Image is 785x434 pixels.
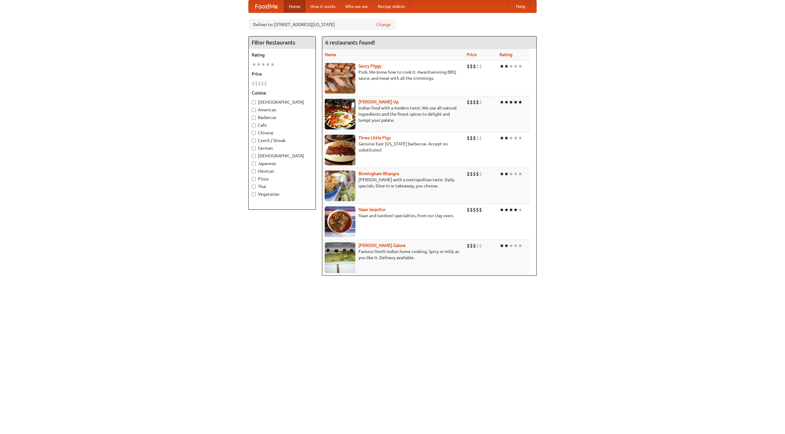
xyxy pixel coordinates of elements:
[252,162,256,166] input: Japanese
[509,63,513,70] li: ★
[252,80,255,87] li: $
[358,63,381,68] a: Saucy Piggy
[479,171,482,177] li: $
[500,52,512,57] a: Rating
[248,19,396,30] div: Deliver to: [STREET_ADDRESS][US_STATE]
[252,177,256,181] input: Pizza
[358,135,391,140] a: Three Little Pigs
[252,183,312,190] label: Thai
[252,131,256,135] input: Chinese
[358,171,399,176] a: Birmingham Bhangra
[252,52,312,58] h5: Rating
[252,139,256,143] input: Czech / Slovak
[470,135,473,141] li: $
[252,169,256,173] input: Mexican
[358,243,406,248] a: [PERSON_NAME] Galore
[479,63,482,70] li: $
[376,21,391,28] a: Change
[470,206,473,213] li: $
[255,80,258,87] li: $
[479,135,482,141] li: $
[252,116,256,120] input: Barbecue
[500,99,504,106] li: ★
[504,135,509,141] li: ★
[252,153,312,159] label: [DEMOGRAPHIC_DATA]
[513,206,518,213] li: ★
[513,135,518,141] li: ★
[504,63,509,70] li: ★
[509,171,513,177] li: ★
[252,90,312,96] h5: Cuisine
[518,206,523,213] li: ★
[252,160,312,167] label: Japanese
[358,207,386,212] a: Naan Sequitur
[473,171,476,177] li: $
[476,99,479,106] li: $
[325,63,355,94] img: saucy.jpg
[325,40,375,45] ng-pluralize: 6 restaurants found!
[325,213,462,219] p: Naan and tandoori specialties, from our clay oven.
[252,145,312,151] label: German
[325,69,462,81] p: Pork. We know how to cook it. Award-winning BBQ sauce, and meat with all the trimmings.
[473,242,476,249] li: $
[518,171,523,177] li: ★
[373,0,410,13] a: Recipe videos
[252,71,312,77] h5: Price
[325,248,462,261] p: Famous North Indian home cooking. Spicy or mild, as you like it. Delivery available.
[476,135,479,141] li: $
[470,242,473,249] li: $
[476,206,479,213] li: $
[252,176,312,182] label: Pizza
[479,242,482,249] li: $
[325,135,355,165] img: littlepigs.jpg
[513,171,518,177] li: ★
[479,206,482,213] li: $
[504,171,509,177] li: ★
[518,63,523,70] li: ★
[470,171,473,177] li: $
[518,99,523,106] li: ★
[325,105,462,123] p: Indian food with a modern twist. We use all-natural ingredients and the finest spices to delight ...
[479,99,482,106] li: $
[264,80,267,87] li: $
[504,99,509,106] li: ★
[252,107,312,113] label: American
[473,63,476,70] li: $
[476,171,479,177] li: $
[325,177,462,189] p: [PERSON_NAME] with a metropolitan twist. Daily specials. Dine-in or takeaway, you choose.
[509,206,513,213] li: ★
[467,135,470,141] li: $
[252,123,256,127] input: Cafe
[473,135,476,141] li: $
[500,206,504,213] li: ★
[467,206,470,213] li: $
[305,0,340,13] a: How it works
[340,0,373,13] a: Who we are
[325,52,336,57] a: Name
[325,242,355,273] img: currygalore.jpg
[266,61,270,68] li: ★
[500,242,504,249] li: ★
[470,99,473,106] li: $
[256,61,261,68] li: ★
[252,185,256,189] input: Thai
[518,135,523,141] li: ★
[252,146,256,150] input: German
[500,135,504,141] li: ★
[252,192,256,196] input: Vegetarian
[513,242,518,249] li: ★
[511,0,530,13] a: Help
[509,135,513,141] li: ★
[252,108,256,112] input: American
[470,63,473,70] li: $
[358,99,399,104] a: [PERSON_NAME] Up
[270,61,275,68] li: ★
[252,122,312,128] label: Cafe
[467,171,470,177] li: $
[252,99,312,105] label: [DEMOGRAPHIC_DATA]
[513,99,518,106] li: ★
